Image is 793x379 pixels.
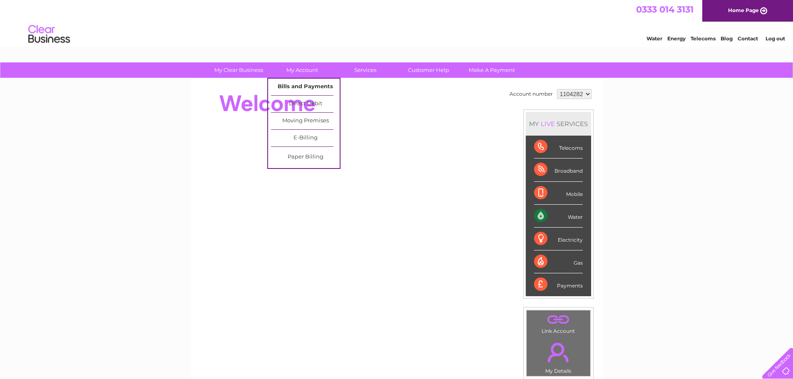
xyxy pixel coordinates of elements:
[529,338,588,367] a: .
[738,35,758,42] a: Contact
[526,310,591,336] td: Link Account
[534,136,583,159] div: Telecoms
[507,87,555,101] td: Account number
[646,35,662,42] a: Water
[539,120,557,128] div: LIVE
[271,79,340,95] a: Bills and Payments
[529,312,588,327] a: .
[766,35,785,42] a: Log out
[667,35,686,42] a: Energy
[457,62,526,78] a: Make A Payment
[271,113,340,129] a: Moving Premises
[534,182,583,205] div: Mobile
[271,96,340,112] a: Direct Debit
[200,5,594,40] div: Clear Business is a trading name of Verastar Limited (registered in [GEOGRAPHIC_DATA] No. 3667643...
[636,4,694,15] a: 0333 014 3131
[28,22,70,47] img: logo.png
[721,35,733,42] a: Blog
[526,112,591,136] div: MY SERVICES
[534,228,583,250] div: Electricity
[268,62,336,78] a: My Account
[534,250,583,273] div: Gas
[534,273,583,296] div: Payments
[271,149,340,166] a: Paper Billing
[691,35,716,42] a: Telecoms
[394,62,463,78] a: Customer Help
[271,130,340,146] a: E-Billing
[534,159,583,181] div: Broadband
[204,62,273,78] a: My Clear Business
[331,62,400,78] a: Services
[526,336,591,377] td: My Details
[534,205,583,228] div: Water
